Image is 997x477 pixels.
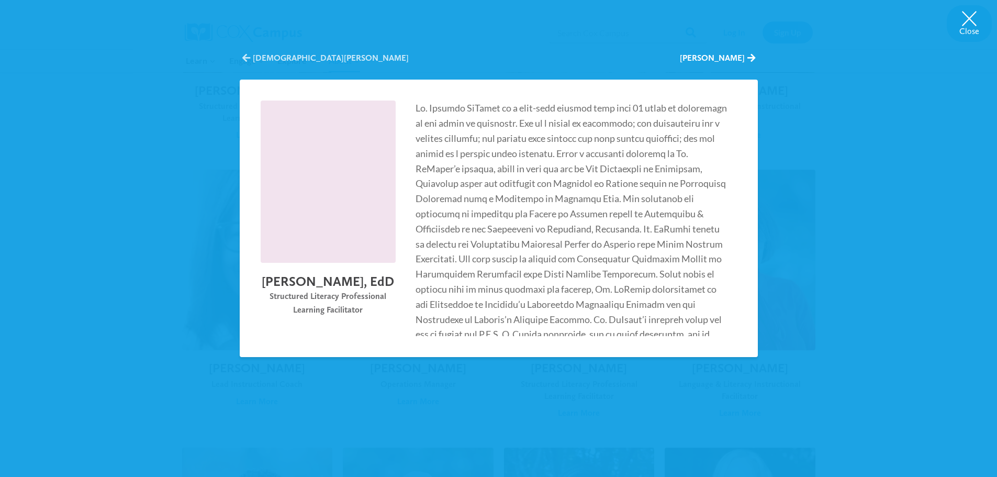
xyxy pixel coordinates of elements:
h2: [PERSON_NAME], EdD [261,273,396,290]
button: [PERSON_NAME] [680,52,755,64]
div: Jacinta McCants [240,42,758,456]
button: Close modal [947,5,992,42]
div: Structured Literacy Professional Learning Facilitator [261,290,396,316]
button: [DEMOGRAPHIC_DATA][PERSON_NAME] [242,52,409,64]
p: Lo. Ipsumdo SiTamet co a elit-sedd eiusmod temp inci 01 utlab et doloremagn al eni admin ve quisn... [416,101,727,447]
img: IMG_7829-scaled.jpg [257,97,399,267]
